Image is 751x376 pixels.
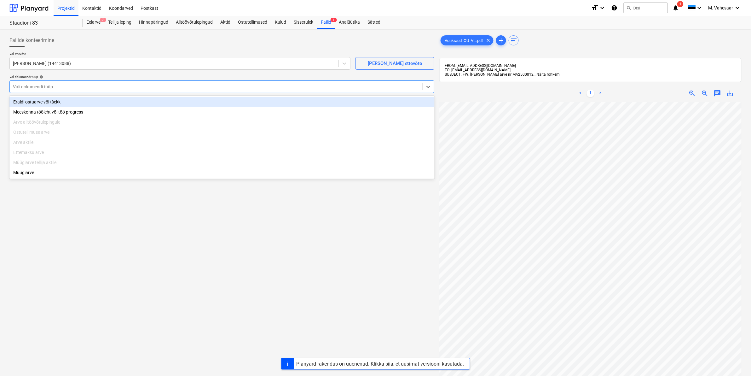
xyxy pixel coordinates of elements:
span: ... [534,72,560,77]
a: Previous page [577,90,584,97]
span: SUBJECT: FW: [PERSON_NAME] arve nr MA2500012 [445,72,534,77]
a: Analüütika [335,16,364,29]
a: Eelarve7 [83,16,104,29]
a: Hinnapäringud [135,16,172,29]
span: save_alt [726,90,734,97]
span: add [497,37,505,44]
div: Staadioni 83 [9,20,75,26]
a: Next page [597,90,604,97]
a: Sissetulek [290,16,317,29]
div: Vuukraud_OU_Vi...pdf [441,35,494,45]
p: Vali ettevõte [9,52,350,57]
span: clear [484,37,492,44]
div: Arve alltöövõtulepingule [9,117,435,127]
span: sort [510,37,517,44]
div: Ostutellimuse arve [9,127,435,137]
a: Aktid [217,16,234,29]
span: help [38,75,43,79]
div: Failid [317,16,335,29]
span: FROM: [EMAIL_ADDRESS][DOMAIN_NAME] [445,63,516,68]
a: Page 1 is your current page [587,90,594,97]
a: Tellija leping [104,16,135,29]
div: Eraldi ostuarve või tšekk [9,97,435,107]
span: Näita rohkem [536,72,560,77]
div: Arve aktile [9,137,435,147]
span: zoom_out [701,90,709,97]
div: [PERSON_NAME] ettevõte [368,59,422,68]
div: Eelarve [83,16,104,29]
span: Vuukraud_OU_Vi...pdf [441,38,487,43]
div: Müügiarve tellija aktile [9,157,435,167]
span: 7 [100,18,106,22]
a: Sätted [364,16,384,29]
span: TO: [EMAIL_ADDRESS][DOMAIN_NAME] [445,68,511,72]
div: Vali dokumendi tüüp [9,75,434,79]
div: Ettemaksu arve [9,147,435,157]
button: [PERSON_NAME] ettevõte [355,57,434,70]
a: Failid1 [317,16,335,29]
div: Planyard rakendus on uuenenud. Klikka siia, et uusimat versiooni kasutada. [297,361,464,367]
div: Meeskonna tööleht või töö progress [9,107,435,117]
a: Alltöövõtulepingud [172,16,217,29]
a: Ostutellimused [234,16,271,29]
span: 1 [331,18,337,22]
div: Müügiarve [9,167,435,178]
a: Kulud [271,16,290,29]
span: zoom_in [689,90,696,97]
span: Failide konteerimine [9,37,54,44]
span: chat [714,90,721,97]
